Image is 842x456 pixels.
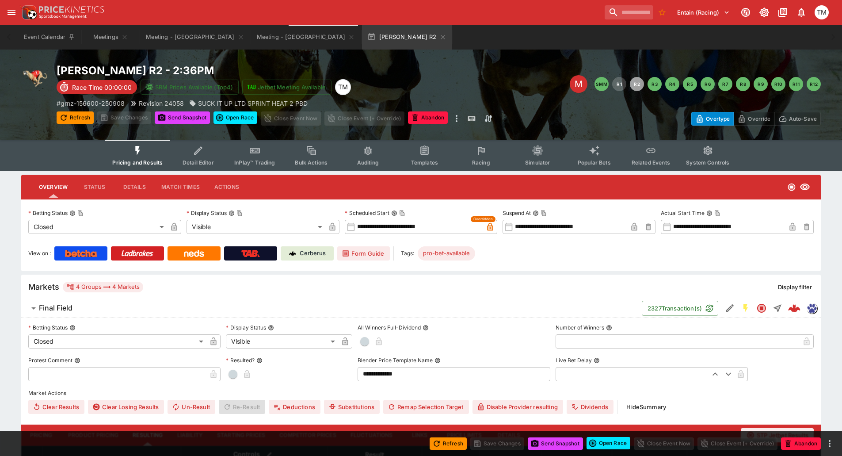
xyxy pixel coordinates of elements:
p: Race Time 00:00:00 [72,83,132,92]
button: Event Calendar [19,25,80,50]
button: R3 [648,77,662,91]
button: Blender Price Template Name [434,357,441,364]
span: Related Events [632,159,670,166]
p: Override [748,114,770,123]
div: split button [213,111,257,124]
button: Match Times [154,176,207,198]
button: Live Bet Delay [594,357,600,364]
button: Status [75,176,114,198]
div: Event type filters [105,140,736,171]
button: Details [489,425,529,446]
span: pro-bet-available [418,249,475,258]
div: Visible [187,220,325,234]
img: Sportsbook Management [39,15,87,19]
button: Betting StatusCopy To Clipboard [69,210,76,216]
button: R6 [701,77,715,91]
div: Tristan Matheson [815,5,829,19]
button: Scheduled StartCopy To Clipboard [391,210,397,216]
img: jetbet-logo.svg [247,83,256,92]
button: Refresh [57,111,94,124]
button: Actual Start TimeCopy To Clipboard [706,210,712,216]
button: R12 [807,77,821,91]
div: SUCK IT UP LTD SPRINT HEAT 2 PBD [189,99,308,108]
h6: Final Field [39,303,72,313]
p: Suspend At [503,209,531,217]
span: Re-Result [219,400,265,414]
p: Display Status [187,209,227,217]
button: R4 [665,77,679,91]
img: grnz [807,303,817,313]
button: Details [114,176,154,198]
p: Auto-Save [789,114,817,123]
button: Protest Comment [74,357,80,364]
button: Copy To Clipboard [399,210,405,216]
svg: Closed [787,183,796,192]
button: R2 [630,77,644,91]
button: Display filter [773,280,817,294]
button: SMM [594,77,609,91]
button: Fluctuations [343,425,400,446]
p: Betting Status [28,324,68,331]
img: Cerberus [289,250,296,257]
span: Racing [472,159,490,166]
nav: pagination navigation [594,77,821,91]
button: more [451,111,462,126]
span: Simulator [525,159,550,166]
svg: Closed [756,303,767,314]
button: open drawer [4,4,19,20]
svg: Visible [800,182,810,192]
img: PriceKinetics Logo [19,4,37,21]
button: Copy To Clipboard [714,210,720,216]
button: Abandon [408,111,448,124]
button: Display StatusCopy To Clipboard [229,210,235,216]
button: Send Snapshot [528,437,583,450]
span: Mark an event as closed and abandoned. [408,113,448,122]
button: R10 [771,77,785,91]
a: Cerberus [281,246,334,261]
button: No Bookmarks [655,5,669,19]
img: TabNZ [241,250,260,257]
label: Tags: [401,246,414,261]
button: Starting Prices [210,425,272,446]
label: View on : [28,246,51,261]
div: Closed [28,334,206,349]
div: Tristan Matheson [335,79,351,95]
button: HideSummary [621,400,671,414]
button: Number of Winners [606,325,612,331]
button: Meetings [82,25,139,50]
button: Remap Selection Target [383,400,469,414]
button: Deductions [269,400,320,414]
div: Visible [226,334,338,349]
p: Blender Price Template Name [358,356,433,364]
button: Toggle light/dark mode [756,4,772,20]
p: Overtype [706,114,730,123]
button: Dividends [567,400,613,414]
button: Overtype [691,112,734,126]
button: Links [400,425,440,446]
p: Revision 24058 [139,99,184,108]
div: 74138712-3953-45a1-8af4-ebf76022d018 [788,302,800,314]
button: R8 [736,77,750,91]
div: Edit Meeting [570,75,587,93]
button: [PERSON_NAME] R2 [362,25,452,50]
button: Select Tenant [672,5,735,19]
button: Product Pricing [61,425,126,446]
p: Resulted? [226,356,255,364]
button: Resulting [126,425,170,446]
p: SUCK IT UP LTD SPRINT HEAT 2 PBD [198,99,308,108]
button: Clear Results [28,400,84,414]
span: Auditing [357,159,379,166]
p: Protest Comment [28,356,72,364]
button: Suspend AtCopy To Clipboard [533,210,539,216]
img: Betcha [65,250,97,257]
button: Competitor Prices [272,425,343,446]
span: Un-Result [168,400,215,414]
button: Price Limits [440,425,489,446]
button: Documentation [775,4,791,20]
button: Actions [207,176,247,198]
p: Number of Winners [556,324,604,331]
button: R7 [718,77,732,91]
div: Betting Target: cerberus [418,246,475,261]
button: Copy To Clipboard [77,210,84,216]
